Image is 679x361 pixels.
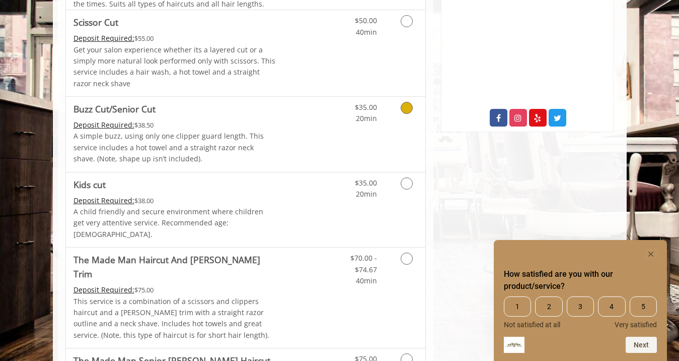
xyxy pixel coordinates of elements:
[73,206,276,240] p: A child friendly and secure environment where children get very attentive service. Recommended ag...
[356,276,377,285] span: 40min
[73,253,276,281] b: The Made Man Haircut And [PERSON_NAME] Trim
[73,120,134,130] span: This service needs some Advance to be paid before we block your appointment
[73,196,134,205] span: This service needs some Advance to be paid before we block your appointment
[630,296,657,317] span: 5
[356,189,377,199] span: 20min
[504,296,657,329] div: How satisfied are you with our product/service? Select an option from 1 to 5, with 1 being Not sa...
[645,248,657,260] button: Hide survey
[73,195,276,206] div: $38.00
[356,113,377,123] span: 20min
[535,296,562,317] span: 2
[567,296,594,317] span: 3
[73,44,276,90] p: Get your salon experience whether its a layered cut or a simply more natural look performed only ...
[504,296,531,317] span: 1
[355,102,377,112] span: $35.00
[355,16,377,25] span: $50.00
[504,268,657,292] h2: How satisfied are you with our product/service? Select an option from 1 to 5, with 1 being Not sa...
[598,296,625,317] span: 4
[73,102,156,116] b: Buzz Cut/Senior Cut
[350,253,377,274] span: $70.00 - $74.67
[355,178,377,188] span: $35.00
[615,321,657,329] span: Very satisfied
[73,33,276,44] div: $55.00
[504,321,560,329] span: Not satisfied at all
[626,337,657,353] button: Next question
[73,119,276,131] div: $38.50
[73,284,276,295] div: $75.00
[504,248,657,353] div: How satisfied are you with our product/service? Select an option from 1 to 5, with 1 being Not sa...
[73,285,134,294] span: This service needs some Advance to be paid before we block your appointment
[73,33,134,43] span: This service needs some Advance to be paid before we block your appointment
[356,27,377,37] span: 40min
[73,15,118,29] b: Scissor Cut
[73,296,276,341] p: This service is a combination of a scissors and clippers haircut and a [PERSON_NAME] trim with a ...
[73,177,106,192] b: Kids cut
[73,131,276,164] p: A simple buzz, using only one clipper guard length. This service includes a hot towel and a strai...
